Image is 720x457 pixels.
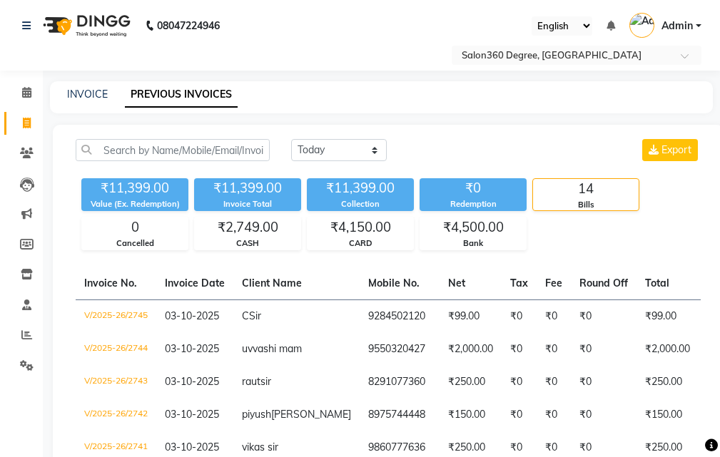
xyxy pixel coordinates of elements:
div: 14 [533,179,639,199]
span: 03-10-2025 [165,309,219,322]
span: Client Name [242,277,302,289]
div: Invoice Total [194,198,301,210]
div: Cancelled [82,237,188,250]
span: Round Off [579,277,628,289]
a: PREVIOUS INVOICES [125,82,238,108]
td: V/2025-26/2742 [76,399,156,431]
div: ₹11,399.00 [194,178,301,198]
b: 08047224946 [157,6,220,46]
td: ₹0 [502,399,537,431]
span: C [242,309,249,322]
td: ₹0 [502,299,537,333]
div: Collection [307,198,414,210]
input: Search by Name/Mobile/Email/Invoice No [76,139,270,161]
td: ₹0 [537,299,571,333]
span: 03-10-2025 [165,342,219,355]
span: 03-10-2025 [165,441,219,453]
span: Mobile No. [368,277,420,289]
td: ₹150.00 [440,399,502,431]
div: ₹0 [420,178,527,198]
td: 8291077360 [360,366,440,399]
td: ₹0 [537,366,571,399]
img: Admin [629,13,654,38]
span: Net [448,277,465,289]
td: ₹150.00 [637,399,699,431]
div: ₹11,399.00 [307,178,414,198]
div: Value (Ex. Redemption) [81,198,188,210]
div: Bills [533,199,639,211]
div: CARD [308,237,413,250]
td: ₹0 [502,333,537,366]
td: ₹99.00 [440,299,502,333]
td: ₹0 [571,366,637,399]
td: ₹0 [537,333,571,366]
div: CASH [195,237,300,250]
td: ₹2,000.00 [637,333,699,366]
span: Export [661,143,691,156]
td: ₹0 [502,366,537,399]
img: logo [36,6,134,46]
span: [PERSON_NAME] [271,408,351,421]
a: INVOICE [67,88,108,101]
span: Total [645,277,669,289]
span: piyush [242,408,271,421]
span: 03-10-2025 [165,408,219,421]
td: ₹0 [537,399,571,431]
span: Sir [249,309,261,322]
div: ₹4,500.00 [420,217,526,237]
td: 9550320427 [360,333,440,366]
span: vikas sir [242,441,278,453]
span: Fee [545,277,562,289]
td: V/2025-26/2744 [76,333,156,366]
td: 9284502120 [360,299,440,333]
div: Redemption [420,198,527,210]
span: 03-10-2025 [165,375,219,388]
td: 8975744448 [360,399,440,431]
span: raut [242,375,260,388]
td: ₹99.00 [637,299,699,333]
span: uvvashi mam [242,342,302,355]
div: ₹4,150.00 [308,217,413,237]
td: V/2025-26/2743 [76,366,156,399]
div: ₹11,399.00 [81,178,188,198]
span: Invoice No. [84,277,137,289]
div: 0 [82,217,188,237]
td: ₹2,000.00 [440,333,502,366]
button: Export [642,139,698,161]
span: sir [260,375,271,388]
span: Tax [510,277,528,289]
td: ₹250.00 [440,366,502,399]
span: Invoice Date [165,277,225,289]
td: ₹250.00 [637,366,699,399]
td: ₹0 [571,333,637,366]
div: Bank [420,237,526,250]
span: Admin [661,19,693,34]
div: ₹2,749.00 [195,217,300,237]
td: V/2025-26/2745 [76,299,156,333]
td: ₹0 [571,399,637,431]
td: ₹0 [571,299,637,333]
